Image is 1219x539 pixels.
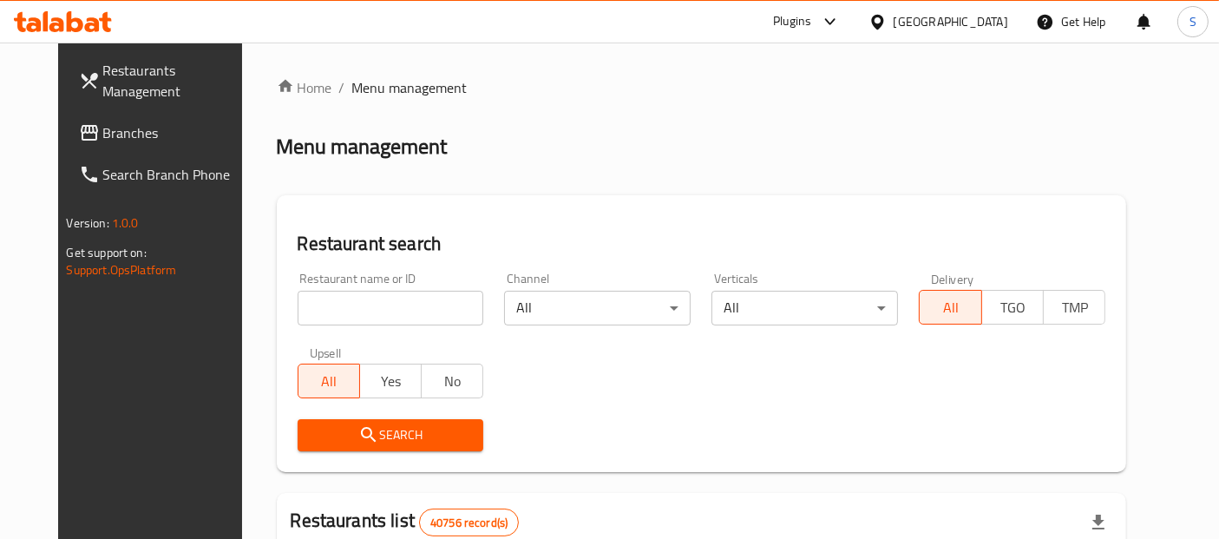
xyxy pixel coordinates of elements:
[65,154,262,195] a: Search Branch Phone
[931,273,974,285] label: Delivery
[277,77,332,98] a: Home
[352,77,468,98] span: Menu management
[67,259,177,281] a: Support.OpsPlatform
[429,369,476,394] span: No
[277,133,448,161] h2: Menu management
[103,122,248,143] span: Branches
[311,424,470,446] span: Search
[1051,295,1098,320] span: TMP
[298,419,484,451] button: Search
[359,364,422,398] button: Yes
[67,212,109,234] span: Version:
[711,291,898,325] div: All
[1043,290,1105,325] button: TMP
[305,369,353,394] span: All
[989,295,1037,320] span: TGO
[419,509,519,536] div: Total records count
[67,241,147,264] span: Get support on:
[112,212,139,234] span: 1.0.0
[773,11,811,32] div: Plugins
[103,164,248,185] span: Search Branch Phone
[927,295,974,320] span: All
[310,346,342,358] label: Upsell
[65,49,262,112] a: Restaurants Management
[298,364,360,398] button: All
[65,112,262,154] a: Branches
[367,369,415,394] span: Yes
[103,60,248,102] span: Restaurants Management
[421,364,483,398] button: No
[420,515,518,531] span: 40756 record(s)
[504,291,691,325] div: All
[919,290,981,325] button: All
[277,77,1127,98] nav: breadcrumb
[298,291,484,325] input: Search for restaurant name or ID..
[1190,12,1196,31] span: S
[291,508,520,536] h2: Restaurants list
[339,77,345,98] li: /
[298,231,1106,257] h2: Restaurant search
[894,12,1008,31] div: [GEOGRAPHIC_DATA]
[981,290,1044,325] button: TGO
